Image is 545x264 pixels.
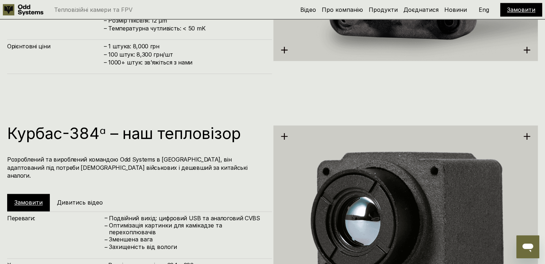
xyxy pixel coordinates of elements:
h4: – [105,243,107,251]
span: – ⁠1000+ штук: звʼяжіться з нами [104,59,192,66]
a: Замовити [507,6,535,13]
h4: – [105,235,107,243]
p: Захищеність від вологи [109,244,265,250]
h4: Подвійний вихід: цифровий USB та аналоговий CVBS [109,214,265,222]
a: Продукти [369,6,398,13]
p: Eng [479,7,489,13]
a: Відео [300,6,316,13]
a: Доєднатися [403,6,439,13]
h1: Курбас-384ᵅ – наш тепловізор [7,125,265,141]
h5: Дивитись відео [57,198,103,206]
p: Зменшена вага [109,236,265,243]
h4: Орієнтовні ціни [7,42,104,50]
p: Оптимізація картинки для камікадзе та перехоплювачів [109,222,265,236]
iframe: Кнопка для запуску вікна повідомлень, розмова триває [516,235,539,258]
h4: Переваги: [7,214,104,222]
h4: – 1 штука: 8,000 грн – 100 штук: 8,300 грн/шт [104,42,265,66]
h4: Розроблений та вироблений командою Odd Systems в [GEOGRAPHIC_DATA], він адаптований під потреби [... [7,155,265,179]
a: Замовити [14,199,43,206]
h4: – [105,222,107,230]
a: Новини [444,6,467,13]
p: Тепловізійні камери та FPV [54,7,133,13]
h4: – [105,214,107,222]
a: Про компанію [322,6,363,13]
